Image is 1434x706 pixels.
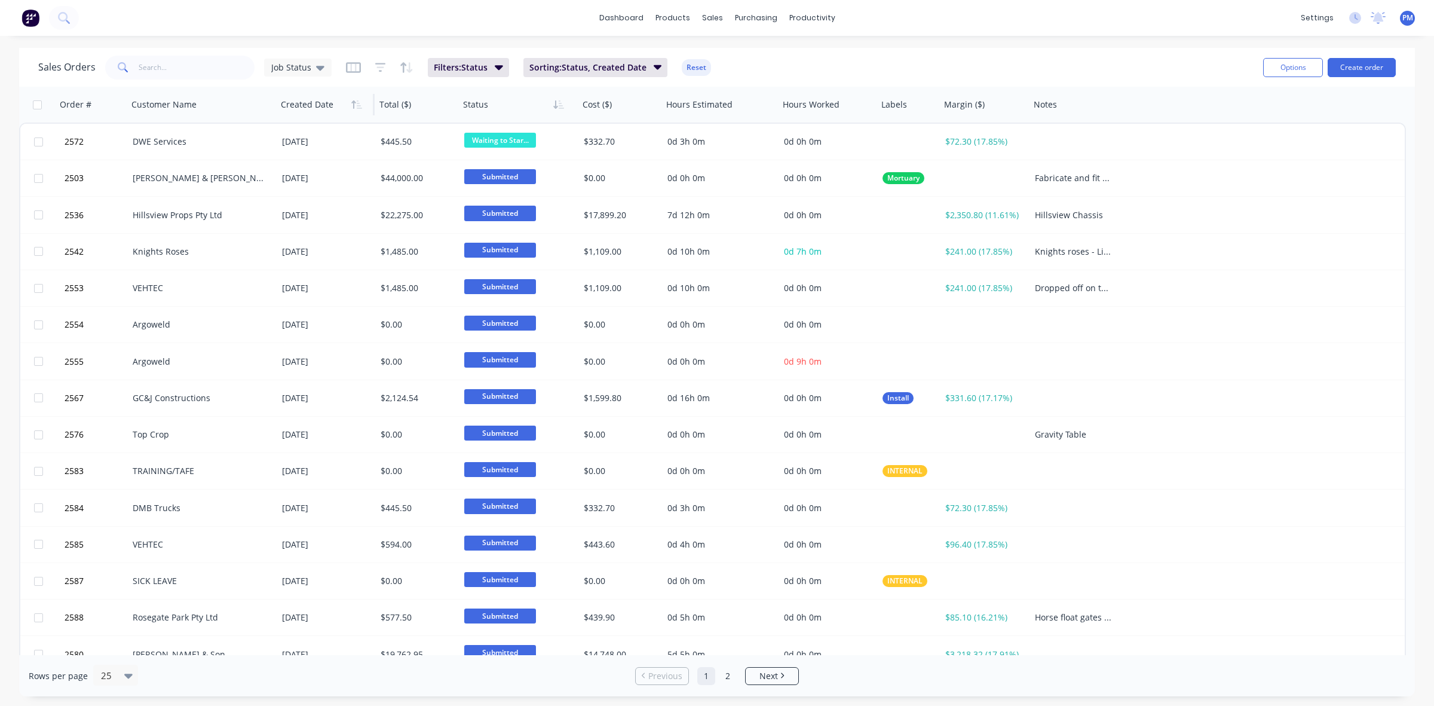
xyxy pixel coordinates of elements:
[65,392,84,404] span: 2567
[667,612,769,624] div: 0d 5h 0m
[667,246,769,258] div: 0d 10h 0m
[784,612,822,623] span: 0d 0h 0m
[883,465,927,477] button: INTERNAL
[381,282,451,294] div: $1,485.00
[584,136,654,148] div: $332.70
[464,609,536,624] span: Submitted
[584,282,654,294] div: $1,109.00
[944,99,985,111] div: Margin ($)
[887,465,923,477] span: INTERNAL
[1035,282,1112,294] div: Dropped off on the 11th pick up next day
[945,502,1021,514] div: $72.30 (17.85%)
[584,465,654,477] div: $0.00
[887,575,923,587] span: INTERNAL
[523,58,668,77] button: Sorting:Status, Created Date
[945,392,1021,404] div: $331.60 (17.17%)
[61,307,133,343] button: 2554
[133,392,265,404] div: GC&J Constructions
[667,502,769,514] div: 0d 3h 0m
[584,246,654,258] div: $1,109.00
[381,136,451,148] div: $445.50
[667,356,769,368] div: 0d 0h 0m
[784,136,822,147] span: 0d 0h 0m
[65,172,84,184] span: 2503
[65,136,84,148] span: 2572
[1402,13,1413,23] span: PM
[61,453,133,489] button: 2583
[584,502,654,514] div: $332.70
[61,600,133,635] button: 2588
[65,282,84,294] span: 2553
[784,319,822,330] span: 0d 0h 0m
[133,539,265,551] div: VEHTEC
[271,61,311,74] span: Job Status
[729,9,783,27] div: purchasing
[584,539,654,551] div: $443.60
[61,527,133,563] button: 2585
[282,392,371,404] div: [DATE]
[381,172,451,184] div: $44,000.00
[282,172,371,184] div: [DATE]
[945,136,1021,148] div: $72.30 (17.85%)
[784,209,822,221] span: 0d 0h 0m
[61,270,133,306] button: 2553
[593,9,649,27] a: dashboard
[381,612,451,624] div: $577.50
[65,246,84,258] span: 2542
[464,572,536,587] span: Submitted
[381,246,451,258] div: $1,485.00
[1295,9,1340,27] div: settings
[667,649,769,661] div: 5d 5h 0m
[584,612,654,624] div: $439.90
[630,667,804,685] ul: Pagination
[381,319,451,331] div: $0.00
[784,392,822,404] span: 0d 0h 0m
[61,637,133,673] button: 2580
[667,172,769,184] div: 0d 0h 0m
[887,172,920,184] span: Mortuary
[584,429,654,441] div: $0.00
[784,575,822,586] span: 0d 0h 0m
[636,670,688,682] a: Previous page
[131,99,197,111] div: Customer Name
[381,356,451,368] div: $0.00
[282,612,371,624] div: [DATE]
[667,392,769,404] div: 0d 16h 0m
[1034,99,1057,111] div: Notes
[784,502,822,514] span: 0d 0h 0m
[464,279,536,294] span: Submitted
[746,670,798,682] a: Next page
[883,172,924,184] button: Mortuary
[1263,58,1323,77] button: Options
[65,502,84,514] span: 2584
[464,645,536,660] span: Submitted
[784,429,822,440] span: 0d 0h 0m
[945,246,1021,258] div: $241.00 (17.85%)
[883,392,914,404] button: Install
[61,344,133,380] button: 2555
[381,465,451,477] div: $0.00
[133,172,265,184] div: [PERSON_NAME] & [PERSON_NAME] Pty Ltd
[719,667,737,685] a: Page 2
[464,389,536,404] span: Submitted
[381,209,451,221] div: $22,275.00
[883,575,927,587] button: INTERNAL
[783,9,841,27] div: productivity
[139,56,255,80] input: Search...
[282,356,371,368] div: [DATE]
[133,246,265,258] div: Knights Roses
[648,670,682,682] span: Previous
[945,282,1021,294] div: $241.00 (17.85%)
[584,319,654,331] div: $0.00
[584,356,654,368] div: $0.00
[133,649,265,661] div: [PERSON_NAME] & Son
[133,612,265,624] div: Rosegate Park Pty Ltd
[1035,172,1112,184] div: Fabricate and fit twin deck coffin stacker into Large electric Ford Van.
[282,539,371,551] div: [DATE]
[667,575,769,587] div: 0d 0h 0m
[133,356,265,368] div: Argoweld
[65,319,84,331] span: 2554
[584,392,654,404] div: $1,599.80
[667,282,769,294] div: 0d 10h 0m
[133,465,265,477] div: TRAINING/TAFE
